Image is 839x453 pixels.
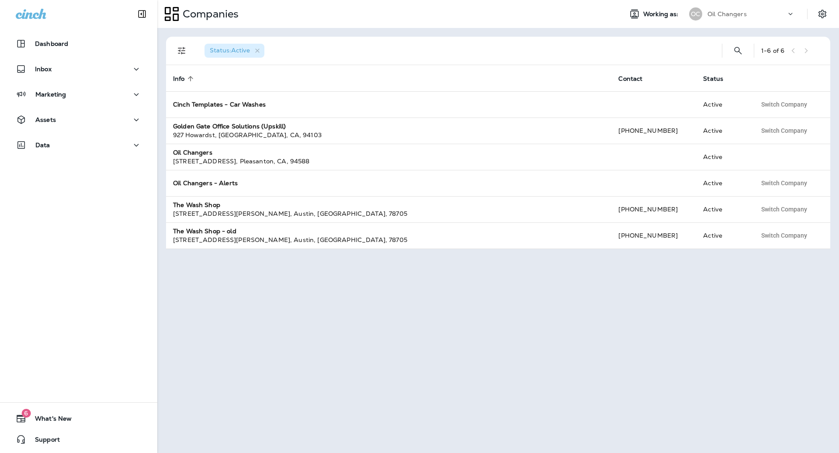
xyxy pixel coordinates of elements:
span: Switch Company [761,128,807,134]
p: Oil Changers [707,10,747,17]
div: [STREET_ADDRESS][PERSON_NAME] , Austin , [GEOGRAPHIC_DATA] , 78705 [173,209,604,218]
span: Working as: [643,10,680,18]
span: What's New [26,415,72,425]
span: Contact [618,75,654,83]
div: OC [689,7,702,21]
div: Status:Active [205,44,264,58]
span: Info [173,75,196,83]
strong: The Wash Shop [173,201,220,209]
span: Status [703,75,735,83]
button: Settings [815,6,830,22]
span: Switch Company [761,206,807,212]
span: Support [26,436,60,446]
div: 927 Howardst , [GEOGRAPHIC_DATA] , CA , 94103 [173,131,604,139]
strong: Oil Changers - Alerts [173,179,238,187]
td: Active [696,118,749,144]
p: Assets [35,116,56,123]
button: Switch Company [756,176,812,190]
strong: Oil Changers [173,149,212,156]
td: Active [696,170,749,196]
p: Dashboard [35,40,68,47]
strong: Golden Gate Office Solutions (Upskill) [173,122,286,130]
td: [PHONE_NUMBER] [611,222,696,249]
button: Filters [173,42,191,59]
button: Search Companies [729,42,747,59]
span: Status [703,75,723,83]
span: Info [173,75,185,83]
button: Marketing [9,86,149,103]
span: Contact [618,75,642,83]
button: Assets [9,111,149,128]
button: Switch Company [756,124,812,137]
strong: Cinch Templates - Car Washes [173,100,266,108]
button: Inbox [9,60,149,78]
button: Switch Company [756,98,812,111]
td: Active [696,222,749,249]
button: Support [9,431,149,448]
span: Status : Active [210,46,250,54]
strong: The Wash Shop - old [173,227,236,235]
button: 6What's New [9,410,149,427]
div: [STREET_ADDRESS][PERSON_NAME] , Austin , [GEOGRAPHIC_DATA] , 78705 [173,235,604,244]
p: Marketing [35,91,66,98]
td: Active [696,196,749,222]
p: Inbox [35,66,52,73]
td: [PHONE_NUMBER] [611,118,696,144]
button: Dashboard [9,35,149,52]
button: Switch Company [756,203,812,216]
p: Data [35,142,50,149]
div: [STREET_ADDRESS] , Pleasanton , CA , 94588 [173,157,604,166]
span: Switch Company [761,232,807,239]
div: 1 - 6 of 6 [761,47,784,54]
span: Switch Company [761,180,807,186]
td: Active [696,144,749,170]
span: Switch Company [761,101,807,107]
button: Data [9,136,149,154]
button: Switch Company [756,229,812,242]
span: 6 [21,409,31,418]
p: Companies [179,7,239,21]
td: Active [696,91,749,118]
button: Collapse Sidebar [130,5,154,23]
td: [PHONE_NUMBER] [611,196,696,222]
